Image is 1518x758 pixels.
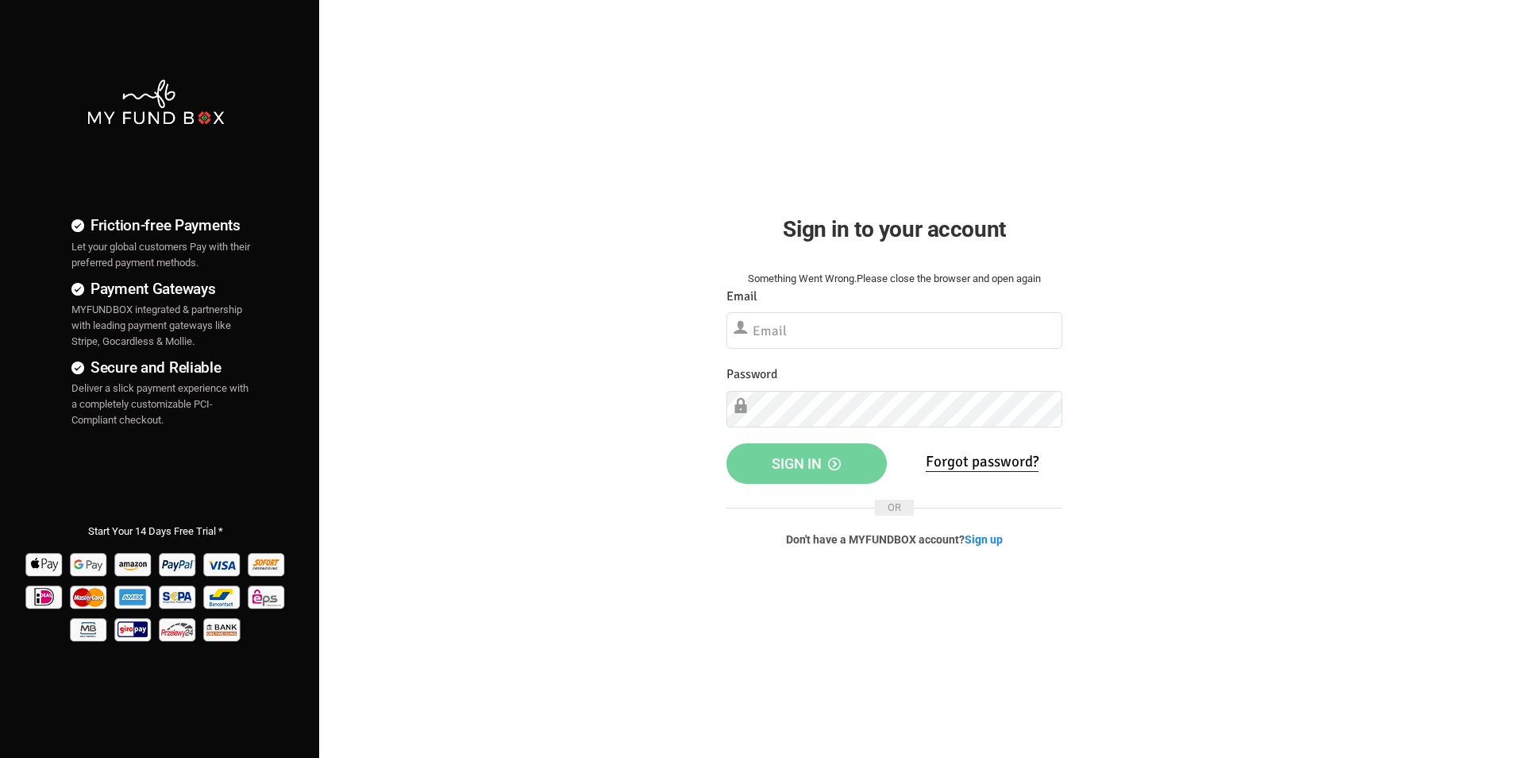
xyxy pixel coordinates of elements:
[726,312,1062,349] input: Email
[157,580,199,613] img: sepa Pay
[71,277,256,300] h4: Payment Gateways
[202,580,244,613] img: Bancontact Pay
[726,532,1062,547] p: Don't have a MYFUNDBOX account?
[726,365,777,385] label: Password
[24,547,66,580] img: Apple Pay
[875,500,914,516] span: OR
[71,356,256,379] h4: Secure and Reliable
[71,304,242,347] span: MYFUNDBOX integrated & partnership with leading payment gateways like Stripe, Gocardless & Mollie.
[24,580,66,613] img: Ideal Pay
[71,382,249,426] span: Deliver a slick payment experience with a completely customizable PCI-Compliant checkout.
[202,613,244,645] img: banktransfer
[157,547,199,580] img: Paypal
[71,214,256,237] h4: Friction-free Payments
[772,455,841,472] span: Sign in
[726,271,1062,287] div: Something Went Wrong.Please close the browser and open again
[726,212,1062,246] h2: Sign in to your account
[246,580,288,613] img: EPS Pay
[926,452,1038,472] a: Forgot password?
[68,580,110,613] img: Mastercard Pay
[965,533,1003,546] a: Sign up
[68,613,110,645] img: mb Pay
[202,547,244,580] img: Visa
[113,580,155,613] img: american_express Pay
[157,613,199,645] img: p24 Pay
[726,443,887,485] button: Sign in
[86,78,225,126] img: mfbwhite.png
[726,287,757,307] label: Email
[71,241,250,269] span: Let your global customers Pay with their preferred payment methods.
[246,547,288,580] img: Sofort Pay
[113,547,155,580] img: Amazon
[113,613,155,645] img: giropay
[68,547,110,580] img: Google Pay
